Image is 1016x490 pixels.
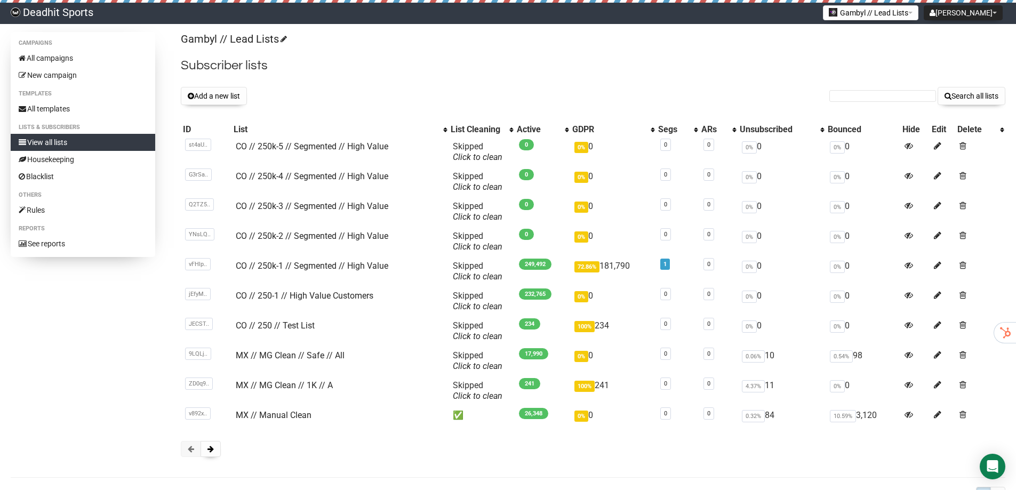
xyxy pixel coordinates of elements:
[830,350,853,363] span: 0.54%
[826,286,900,316] td: 0
[453,231,502,252] span: Skipped
[185,348,211,360] span: 9LQLj..
[656,122,699,137] th: Segs: No sort applied, activate to apply an ascending sort
[574,351,588,362] span: 0%
[574,321,595,332] span: 100%
[183,124,230,135] div: ID
[738,197,826,227] td: 0
[453,271,502,282] a: Click to clean
[742,141,757,154] span: 0%
[185,377,213,390] span: ZD0q9..
[453,212,502,222] a: Click to clean
[519,348,548,359] span: 17,990
[185,407,211,420] span: v892x..
[738,406,826,425] td: 84
[453,361,502,371] a: Click to clean
[830,291,845,303] span: 0%
[829,8,837,17] img: 2.jpg
[236,261,388,271] a: CO // 250k-1 // Segmented // High Value
[738,376,826,406] td: 11
[181,33,285,45] a: Gambyl // Lead Lists
[826,167,900,197] td: 0
[707,231,710,238] a: 0
[830,141,845,154] span: 0%
[185,258,211,270] span: vFHlp..
[236,380,333,390] a: MX // MG Clean // 1K // A
[663,261,667,268] a: 1
[453,201,502,222] span: Skipped
[453,261,502,282] span: Skipped
[738,286,826,316] td: 0
[828,124,898,135] div: Bounced
[519,318,540,330] span: 234
[738,167,826,197] td: 0
[826,197,900,227] td: 0
[453,331,502,341] a: Click to clean
[826,227,900,256] td: 0
[980,454,1005,479] div: Open Intercom Messenger
[185,139,211,151] span: st4aU..
[11,235,155,252] a: See reports
[924,5,1003,20] button: [PERSON_NAME]
[519,199,534,210] span: 0
[515,122,570,137] th: Active: No sort applied, activate to apply an ascending sort
[453,141,502,162] span: Skipped
[11,222,155,235] li: Reports
[234,124,438,135] div: List
[11,121,155,134] li: Lists & subscribers
[830,261,845,273] span: 0%
[11,151,155,168] a: Housekeeping
[570,227,657,256] td: 0
[451,124,504,135] div: List Cleaning
[236,291,373,301] a: CO // 250-1 // High Value Customers
[453,350,502,371] span: Skipped
[574,172,588,183] span: 0%
[570,406,657,425] td: 0
[185,228,214,240] span: YNsLQ..
[236,350,345,360] a: MX // MG Clean // Safe // All
[453,380,502,401] span: Skipped
[742,231,757,243] span: 0%
[664,291,667,298] a: 0
[519,139,534,150] span: 0
[570,316,657,346] td: 234
[574,411,588,422] span: 0%
[574,381,595,392] span: 100%
[742,171,757,183] span: 0%
[742,410,765,422] span: 0.32%
[830,320,845,333] span: 0%
[11,67,155,84] a: New campaign
[664,320,667,327] a: 0
[738,137,826,167] td: 0
[572,124,646,135] div: GDPR
[570,197,657,227] td: 0
[570,137,657,167] td: 0
[664,171,667,178] a: 0
[453,320,502,341] span: Skipped
[574,202,588,213] span: 0%
[453,182,502,192] a: Click to clean
[11,134,155,151] a: View all lists
[236,410,311,420] a: MX // Manual Clean
[707,350,710,357] a: 0
[11,202,155,219] a: Rules
[185,198,214,211] span: Q2TZ5..
[664,410,667,417] a: 0
[830,380,845,392] span: 0%
[738,256,826,286] td: 0
[453,171,502,192] span: Skipped
[707,201,710,208] a: 0
[570,286,657,316] td: 0
[742,291,757,303] span: 0%
[11,50,155,67] a: All campaigns
[11,189,155,202] li: Others
[900,122,930,137] th: Hide: No sort applied, sorting is disabled
[738,227,826,256] td: 0
[185,288,211,300] span: jEfyM..
[519,288,551,300] span: 232,765
[826,346,900,376] td: 98
[574,291,588,302] span: 0%
[830,231,845,243] span: 0%
[519,229,534,240] span: 0
[181,87,247,105] button: Add a new list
